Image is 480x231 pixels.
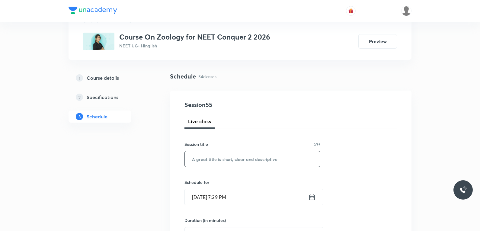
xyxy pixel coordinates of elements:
[69,91,151,103] a: 2Specifications
[76,74,83,82] p: 1
[314,143,320,146] p: 0/99
[348,8,354,14] img: avatar
[401,6,411,16] img: Arvind Bhargav
[87,113,107,120] h5: Schedule
[119,43,270,49] p: NEET UG • Hinglish
[87,94,118,101] h5: Specifications
[87,74,119,82] h5: Course details
[358,34,397,49] button: Preview
[119,33,270,41] h3: Course On Zoology for NEET Conquer 2 2026
[459,186,467,194] img: ttu
[198,73,216,80] p: 54 classes
[185,151,320,167] input: A great title is short, clear and descriptive
[184,141,208,147] h6: Session title
[188,118,211,125] span: Live class
[76,113,83,120] p: 3
[69,72,151,84] a: 1Course details
[69,7,117,15] a: Company Logo
[346,6,356,16] button: avatar
[69,7,117,14] img: Company Logo
[76,94,83,101] p: 2
[184,100,295,109] h4: Session 55
[184,217,226,223] h6: Duration (in minutes)
[184,179,320,185] h6: Schedule for
[83,33,114,50] img: 5C442E0D-350E-4B0F-B9FB-F79C2087F97A_plus.png
[170,72,196,81] h4: Schedule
